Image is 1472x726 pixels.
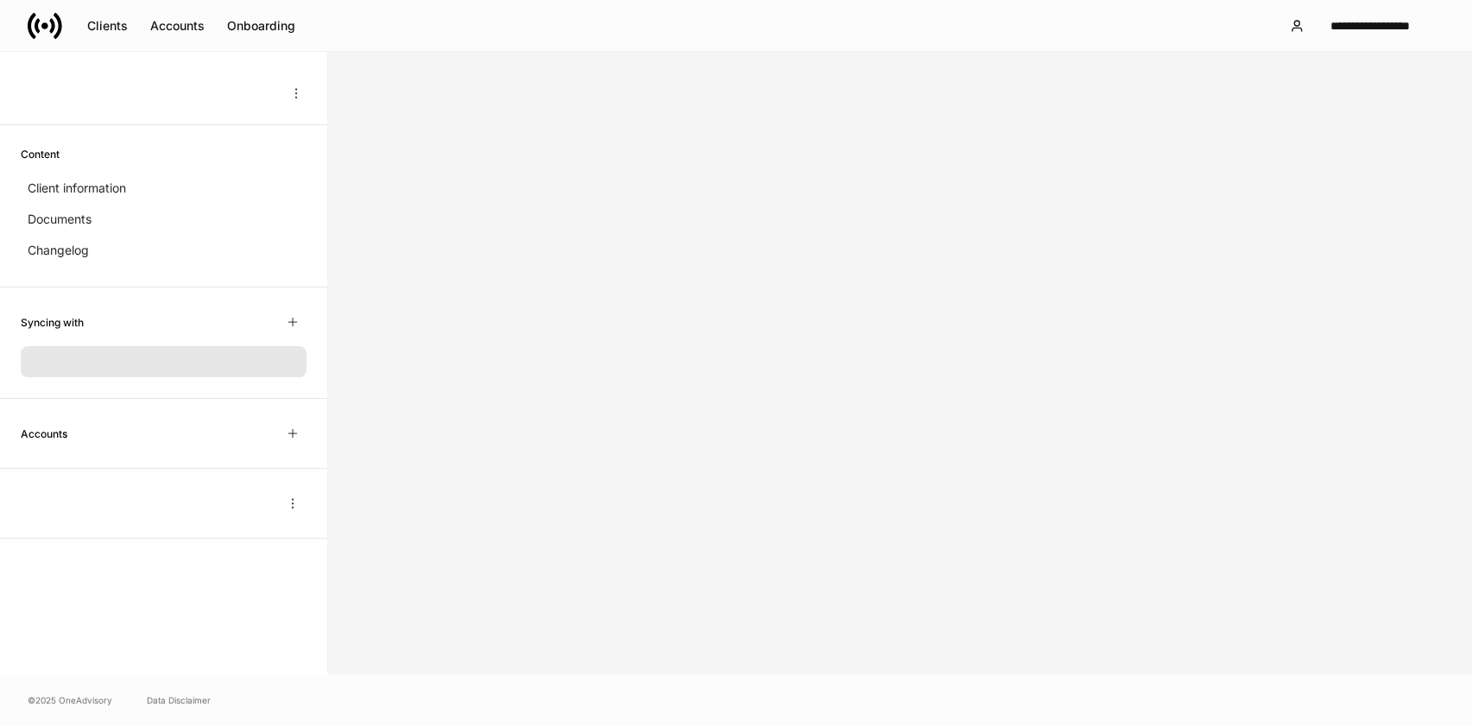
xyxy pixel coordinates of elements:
[227,17,295,35] div: Onboarding
[216,12,306,40] button: Onboarding
[28,693,112,707] span: © 2025 OneAdvisory
[28,180,126,197] p: Client information
[76,12,139,40] button: Clients
[21,146,60,162] h6: Content
[87,17,128,35] div: Clients
[21,235,306,266] a: Changelog
[28,242,89,259] p: Changelog
[150,17,205,35] div: Accounts
[21,314,84,331] h6: Syncing with
[21,426,67,442] h6: Accounts
[147,693,211,707] a: Data Disclaimer
[28,211,92,228] p: Documents
[21,204,306,235] a: Documents
[139,12,216,40] button: Accounts
[21,173,306,204] a: Client information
